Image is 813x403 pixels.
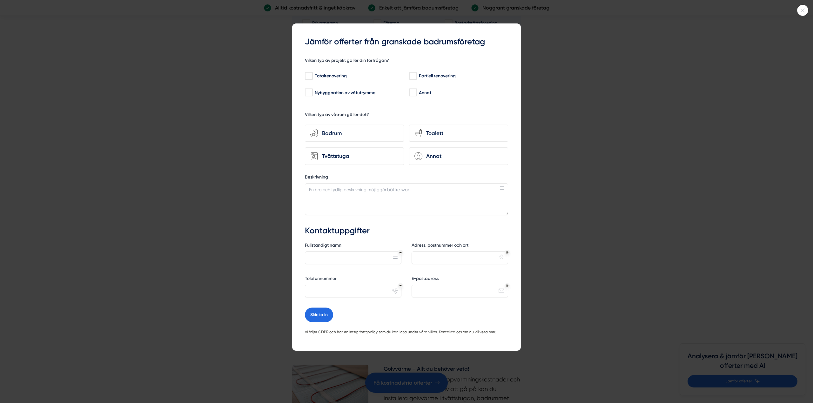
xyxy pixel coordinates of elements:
[409,73,416,79] input: Partiell renovering
[399,251,402,254] div: Obligatoriskt
[305,112,369,120] h5: Vilken typ av våtrum gäller det?
[305,36,508,48] h3: Jämför offerter från granskade badrumsföretag
[305,57,389,65] h5: Vilken typ av projekt gäller din förfrågan?
[305,242,401,250] label: Fullständigt namn
[399,284,402,287] div: Obligatoriskt
[506,251,508,254] div: Obligatoriskt
[305,225,508,237] h3: Kontaktuppgifter
[305,174,508,182] label: Beskrivning
[305,276,401,283] label: Telefonnummer
[305,73,312,79] input: Totalrenovering
[305,89,312,96] input: Nybyggnation av våtutrymme
[409,89,416,96] input: Annat
[305,308,333,322] button: Skicka in
[412,276,508,283] label: E-postadress
[305,329,508,335] p: Vi följer GDPR och har en integritetspolicy som du kan läsa under våra villkor. Kontakta oss om d...
[506,284,508,287] div: Obligatoriskt
[412,242,508,250] label: Adress, postnummer och ort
